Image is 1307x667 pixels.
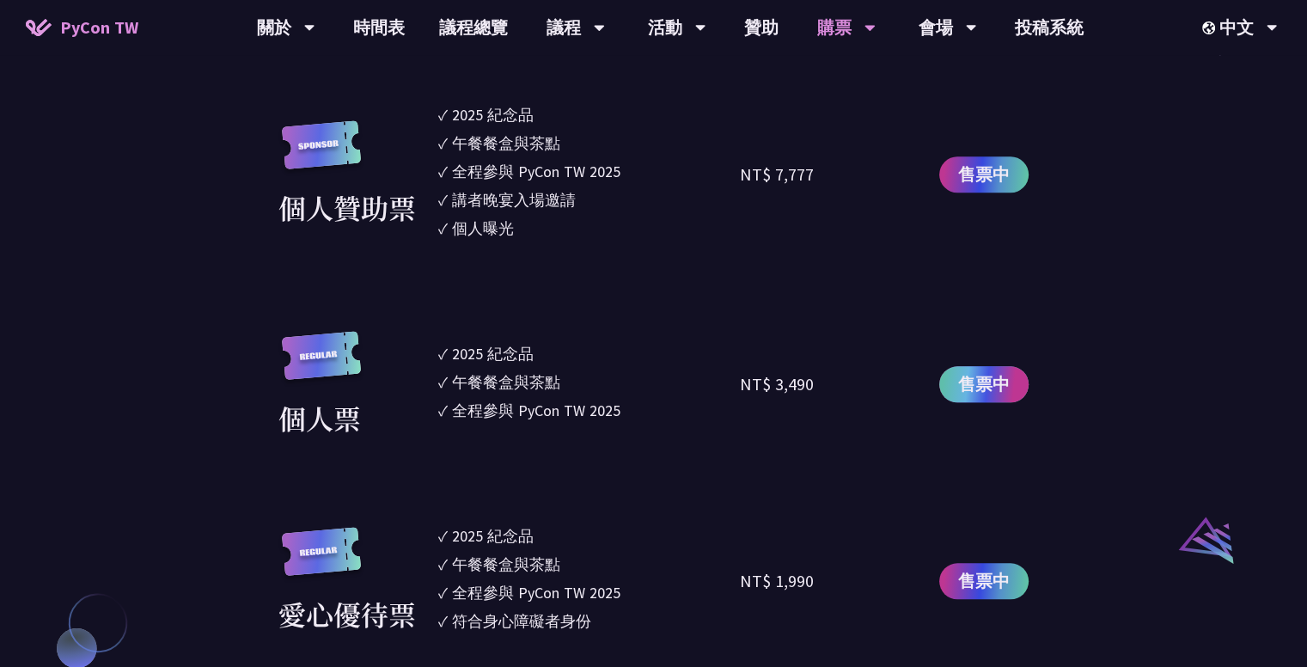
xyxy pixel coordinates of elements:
div: 2025 紀念品 [452,524,534,548]
div: 午餐餐盒與茶點 [452,553,560,576]
li: ✓ [438,370,741,394]
div: 個人曝光 [452,217,514,240]
a: PyCon TW [9,6,156,49]
div: NT$ 1,990 [740,568,814,594]
img: regular.8f272d9.svg [278,527,364,593]
li: ✓ [438,581,741,604]
li: ✓ [438,524,741,548]
span: 售票中 [958,371,1010,397]
div: 全程參與 PyCon TW 2025 [452,160,620,183]
img: Locale Icon [1202,21,1219,34]
a: 售票中 [939,156,1029,193]
div: 2025 紀念品 [452,342,534,365]
div: 個人票 [278,397,361,438]
span: 售票中 [958,162,1010,187]
li: ✓ [438,160,741,183]
li: ✓ [438,188,741,211]
div: 講者晚宴入場邀請 [452,188,576,211]
img: sponsor.43e6a3a.svg [278,120,364,187]
div: 午餐餐盒與茶點 [452,132,560,155]
div: 全程參與 PyCon TW 2025 [452,399,620,422]
div: 全程參與 PyCon TW 2025 [452,581,620,604]
li: ✓ [438,553,741,576]
li: ✓ [438,342,741,365]
img: regular.8f272d9.svg [278,331,364,397]
span: PyCon TW [60,15,138,40]
li: ✓ [438,217,741,240]
div: 2025 紀念品 [452,103,534,126]
div: 愛心優待票 [278,593,416,634]
li: ✓ [438,132,741,155]
div: 個人贊助票 [278,187,416,228]
div: NT$ 7,777 [740,162,814,187]
span: 售票中 [958,568,1010,594]
div: 午餐餐盒與茶點 [452,370,560,394]
div: NT$ 3,490 [740,371,814,397]
div: 符合身心障礙者身份 [452,609,591,633]
a: 售票中 [939,563,1029,599]
a: 售票中 [939,366,1029,402]
img: Home icon of PyCon TW 2025 [26,19,52,36]
li: ✓ [438,103,741,126]
li: ✓ [438,399,741,422]
li: ✓ [438,609,741,633]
